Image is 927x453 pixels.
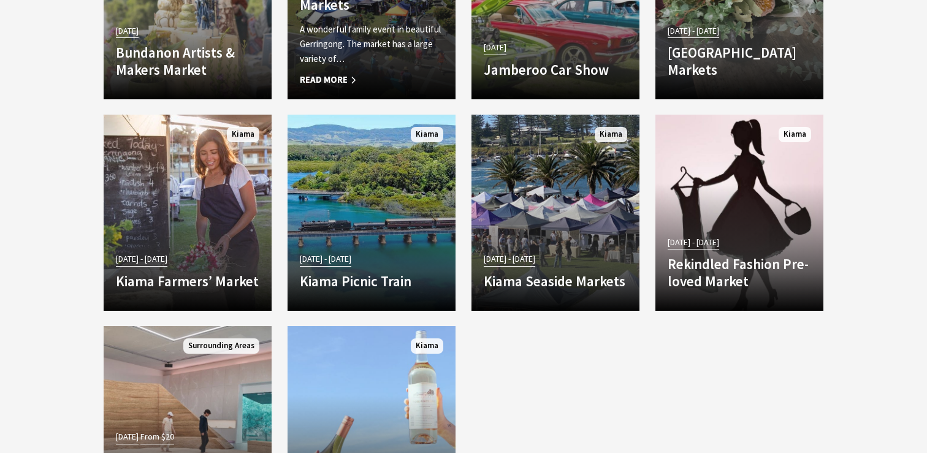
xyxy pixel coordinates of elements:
a: [DATE] - [DATE] Rekindled Fashion Pre-loved Market Kiama [655,115,823,311]
span: Kiama [779,127,811,142]
a: [DATE] - [DATE] Kiama Seaside Markets Kiama [471,115,639,311]
p: A wonderful family event in beautiful Gerringong. The market has a large variety of… [300,22,443,66]
h4: Jamberoo Car Show [484,61,627,78]
span: [DATE] - [DATE] [668,24,719,38]
span: Kiama [411,338,443,354]
span: Read More [300,72,443,87]
h4: [GEOGRAPHIC_DATA] Markets [668,44,811,78]
span: Kiama [411,127,443,142]
h4: Kiama Farmers’ Market [116,273,259,290]
span: [DATE] - [DATE] [300,252,351,266]
h4: Kiama Picnic Train [300,273,443,290]
a: [DATE] - [DATE] Kiama Farmers’ Market Kiama [104,115,272,311]
span: [DATE] [116,24,139,38]
span: [DATE] [484,40,506,55]
span: Kiama [595,127,627,142]
h4: Kiama Seaside Markets [484,273,627,290]
h4: Rekindled Fashion Pre-loved Market [668,256,811,289]
span: [DATE] - [DATE] [484,252,535,266]
span: Kiama [227,127,259,142]
span: [DATE] [116,430,139,444]
span: From $20 [140,430,174,444]
span: Surrounding Areas [183,338,259,354]
span: [DATE] - [DATE] [116,252,167,266]
a: [DATE] - [DATE] Kiama Picnic Train Kiama [288,115,456,311]
h4: Bundanon Artists & Makers Market [116,44,259,78]
span: [DATE] - [DATE] [668,235,719,249]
